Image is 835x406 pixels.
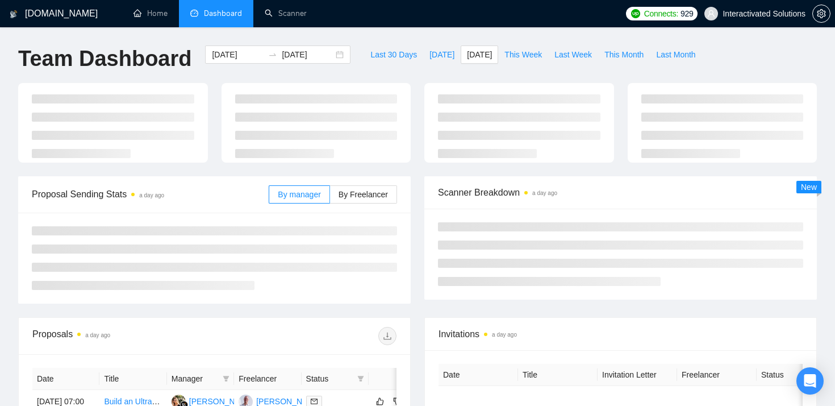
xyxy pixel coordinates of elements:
[104,397,260,406] a: Build an Ultra-Secure E-Commerce Website
[133,9,168,18] a: homeHome
[85,332,110,338] time: a day ago
[598,364,677,386] th: Invitation Letter
[498,45,548,64] button: This Week
[438,185,803,200] span: Scanner Breakdown
[604,48,644,61] span: This Month
[492,332,517,338] time: a day ago
[554,48,592,61] span: Last Week
[220,370,232,387] span: filter
[439,364,518,386] th: Date
[357,375,364,382] span: filter
[32,327,215,345] div: Proposals
[370,48,417,61] span: Last 30 Days
[801,183,817,192] span: New
[234,368,301,390] th: Freelancer
[355,370,366,387] span: filter
[812,5,830,23] button: setting
[650,45,702,64] button: Last Month
[461,45,498,64] button: [DATE]
[598,45,650,64] button: This Month
[239,396,322,405] a: RV[PERSON_NAME]
[680,7,693,20] span: 929
[467,48,492,61] span: [DATE]
[548,45,598,64] button: Last Week
[423,45,461,64] button: [DATE]
[677,364,757,386] th: Freelancer
[532,190,557,196] time: a day ago
[364,45,423,64] button: Last 30 Days
[265,9,307,18] a: searchScanner
[139,192,164,198] time: a day ago
[18,45,191,72] h1: Team Dashboard
[439,327,803,341] span: Invitations
[376,397,384,406] span: like
[796,367,824,395] div: Open Intercom Messenger
[204,9,242,18] span: Dashboard
[223,375,229,382] span: filter
[268,50,277,59] span: to
[172,396,254,405] a: YS[PERSON_NAME]
[212,48,264,61] input: Start date
[99,368,166,390] th: Title
[278,190,320,199] span: By manager
[504,48,542,61] span: This Week
[190,9,198,17] span: dashboard
[393,397,401,406] span: dislike
[429,48,454,61] span: [DATE]
[339,190,388,199] span: By Freelancer
[311,398,318,405] span: mail
[172,372,218,385] span: Manager
[268,50,277,59] span: swap-right
[518,364,598,386] th: Title
[32,187,269,201] span: Proposal Sending Stats
[282,48,333,61] input: End date
[32,368,99,390] th: Date
[644,7,678,20] span: Connects:
[631,9,640,18] img: upwork-logo.png
[656,48,695,61] span: Last Month
[813,9,830,18] span: setting
[10,5,18,23] img: logo
[306,372,353,385] span: Status
[707,10,715,18] span: user
[812,9,830,18] a: setting
[167,368,234,390] th: Manager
